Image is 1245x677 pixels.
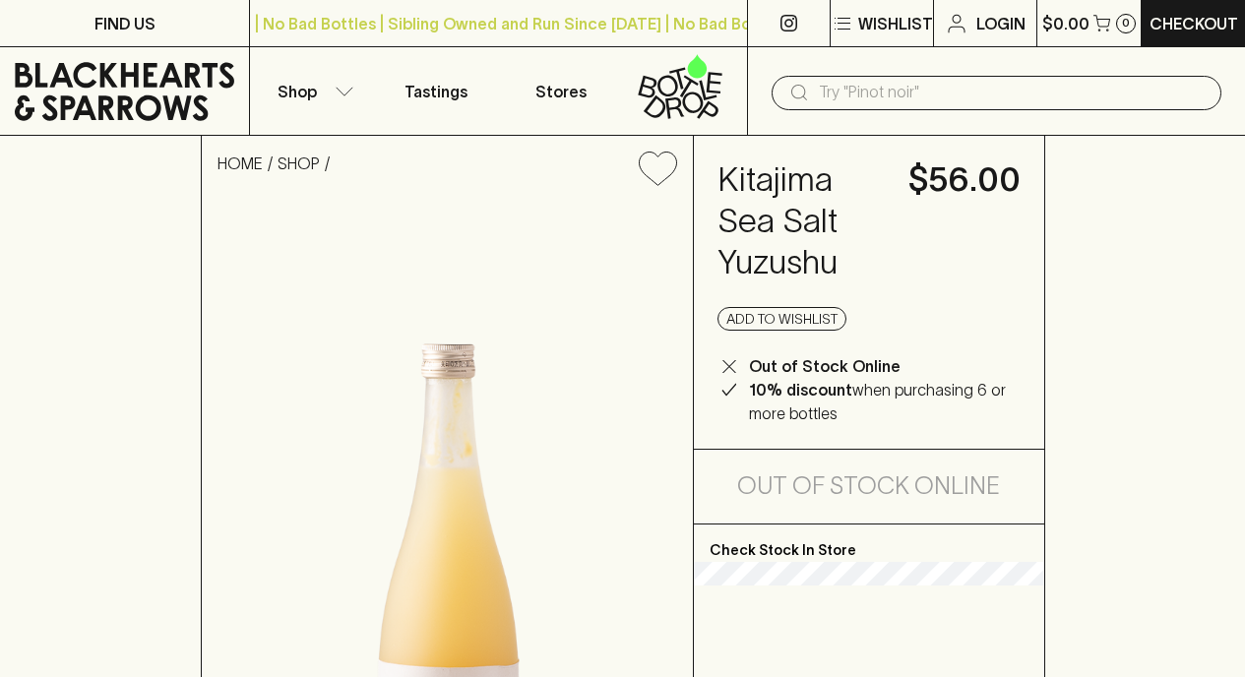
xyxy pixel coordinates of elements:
p: Shop [278,80,317,103]
a: Stores [499,47,623,135]
h4: Kitajima Sea Salt Yuzushu [717,159,885,283]
p: Tastings [405,80,467,103]
button: Add to wishlist [631,144,685,194]
p: 0 [1122,18,1130,29]
p: Out of Stock Online [749,354,901,378]
p: FIND US [94,12,156,35]
p: $0.00 [1042,12,1089,35]
b: 10% discount [749,381,852,399]
button: Add to wishlist [717,307,846,331]
p: Check Stock In Store [694,524,1044,562]
p: Stores [535,80,587,103]
a: SHOP [278,154,320,172]
input: Try "Pinot noir" [819,77,1206,108]
p: Login [976,12,1026,35]
p: Checkout [1150,12,1238,35]
p: when purchasing 6 or more bottles [749,378,1021,425]
a: Tastings [374,47,498,135]
h4: $56.00 [908,159,1021,201]
button: Shop [250,47,374,135]
p: Wishlist [858,12,933,35]
h5: Out of Stock Online [737,470,1000,502]
a: HOME [218,154,263,172]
